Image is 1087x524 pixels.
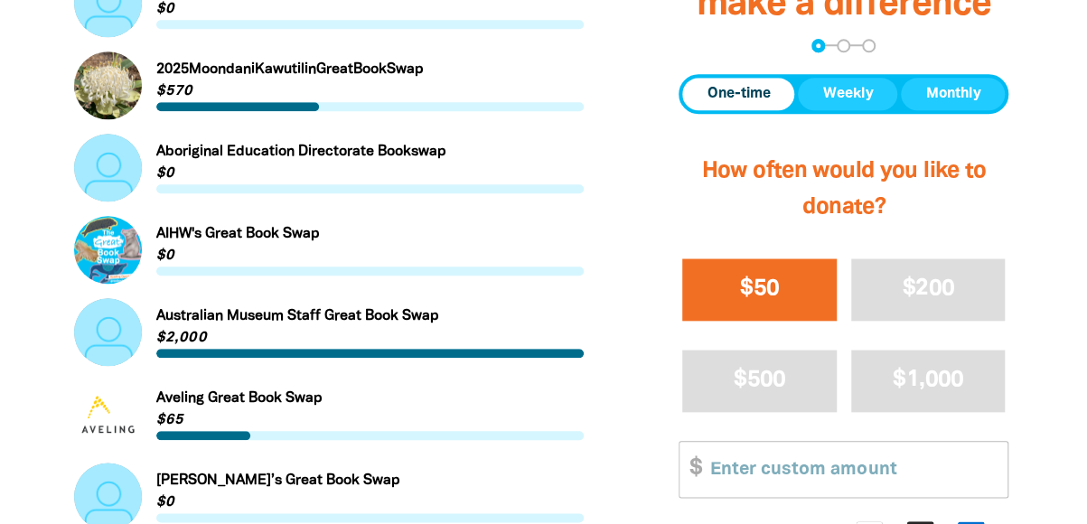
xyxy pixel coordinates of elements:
[893,370,963,390] span: $1,000
[707,83,770,105] span: One-time
[903,278,954,299] span: $200
[682,350,837,412] button: $500
[798,78,897,110] button: Weekly
[851,258,1006,321] button: $200
[811,39,825,52] button: Navigate to step 1 of 3 to enter your donation amount
[822,83,873,105] span: Weekly
[698,442,1007,497] input: Enter custom amount
[901,78,1005,110] button: Monthly
[682,258,837,321] button: $50
[734,370,785,390] span: $500
[851,350,1006,412] button: $1,000
[837,39,850,52] button: Navigate to step 2 of 3 to enter your details
[679,136,1008,244] h2: How often would you like to donate?
[679,74,1008,114] div: Donation frequency
[682,78,794,110] button: One-time
[862,39,876,52] button: Navigate to step 3 of 3 to enter your payment details
[679,442,701,497] span: $
[740,278,779,299] span: $50
[925,83,980,105] span: Monthly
